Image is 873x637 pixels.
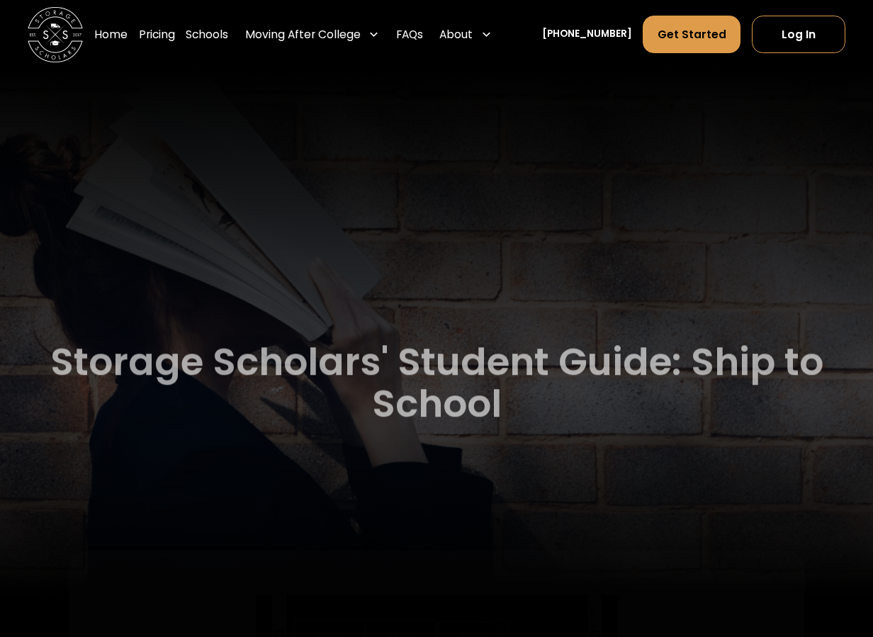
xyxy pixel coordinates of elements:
[542,27,632,41] a: [PHONE_NUMBER]
[240,15,385,53] div: Moving After College
[643,16,740,53] a: Get Started
[186,15,228,53] a: Schools
[94,15,128,53] a: Home
[396,15,423,53] a: FAQs
[28,342,845,425] h1: Storage Scholars' Student Guide: Ship to School
[439,26,473,43] div: About
[28,7,83,62] img: Storage Scholars main logo
[245,26,361,43] div: Moving After College
[139,15,175,53] a: Pricing
[752,16,845,53] a: Log In
[434,15,498,53] div: About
